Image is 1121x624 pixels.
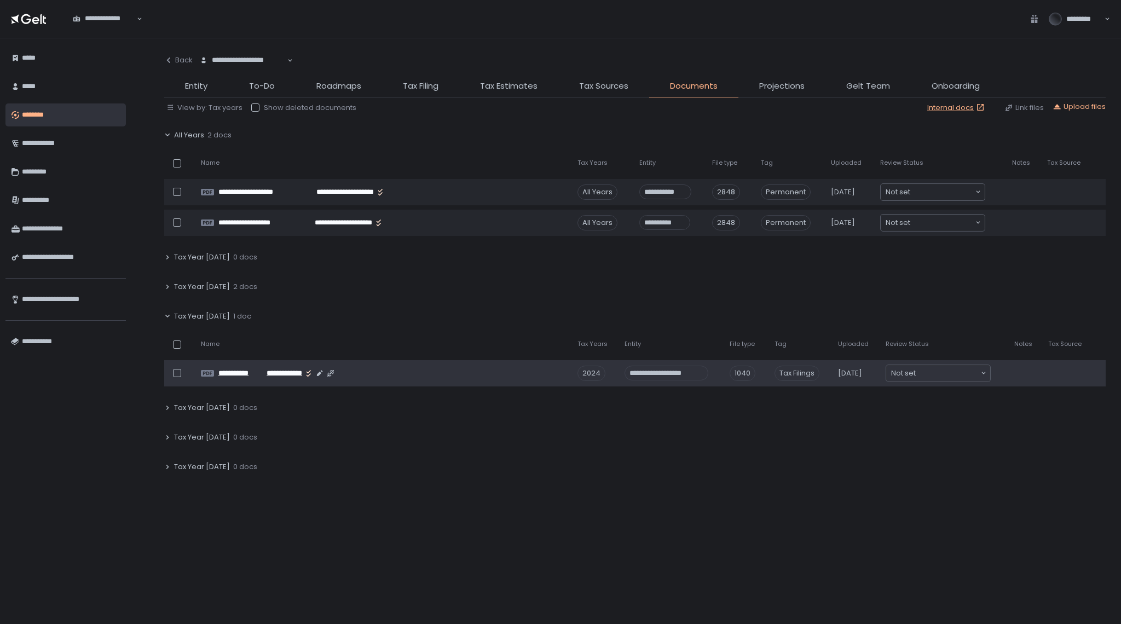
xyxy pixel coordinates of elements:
div: Search for option [881,184,985,200]
span: Uploaded [838,340,869,348]
span: To-Do [249,80,275,93]
div: All Years [577,215,617,230]
span: Entity [639,159,656,167]
div: All Years [577,184,617,200]
span: Entity [625,340,641,348]
span: 2 docs [233,282,257,292]
input: Search for option [910,187,974,198]
span: Tax Year [DATE] [174,282,230,292]
div: 2848 [712,215,740,230]
div: Back [164,55,193,65]
div: Search for option [66,8,142,31]
span: Not set [891,368,916,379]
span: Not set [886,187,910,198]
div: 2848 [712,184,740,200]
input: Search for option [916,368,980,379]
span: Tax Year [DATE] [174,462,230,472]
span: Name [201,340,219,348]
span: Permanent [761,215,811,230]
span: Tax Filing [403,80,438,93]
button: View by: Tax years [166,103,242,113]
span: Tax Year [DATE] [174,432,230,442]
span: Uploaded [831,159,862,167]
span: Projections [759,80,805,93]
span: Tax Filings [775,366,819,381]
span: Notes [1012,159,1030,167]
span: Not set [886,217,910,228]
span: Tax Source [1047,159,1080,167]
div: Search for option [886,365,990,382]
input: Search for option [910,217,974,228]
span: 0 docs [233,403,257,413]
input: Search for option [200,65,286,76]
span: Tax Year [DATE] [174,252,230,262]
button: Link files [1004,103,1044,113]
div: Search for option [881,215,985,231]
span: All Years [174,130,204,140]
span: File type [712,159,737,167]
span: Onboarding [932,80,980,93]
span: Review Status [880,159,923,167]
span: Tax Year [DATE] [174,311,230,321]
span: Tax Years [577,340,608,348]
span: Tax Source [1048,340,1082,348]
span: Name [201,159,219,167]
span: Roadmaps [316,80,361,93]
span: 2 docs [207,130,232,140]
span: [DATE] [831,218,855,228]
button: Upload files [1053,102,1106,112]
div: 2024 [577,366,605,381]
span: Tax Estimates [480,80,538,93]
button: Back [164,49,193,71]
span: 0 docs [233,432,257,442]
span: File type [730,340,755,348]
a: Internal docs [927,103,987,113]
span: Permanent [761,184,811,200]
span: 0 docs [233,252,257,262]
span: Tax Year [DATE] [174,403,230,413]
div: 1040 [730,366,755,381]
input: Search for option [73,24,136,34]
span: Entity [185,80,207,93]
span: Tax Years [577,159,608,167]
span: 0 docs [233,462,257,472]
span: [DATE] [831,187,855,197]
span: Notes [1014,340,1032,348]
span: 1 doc [233,311,251,321]
span: Review Status [886,340,929,348]
span: Documents [670,80,718,93]
span: Tag [761,159,773,167]
span: Tag [775,340,787,348]
span: [DATE] [838,368,862,378]
span: Gelt Team [846,80,890,93]
div: Search for option [193,49,293,72]
span: Tax Sources [579,80,628,93]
